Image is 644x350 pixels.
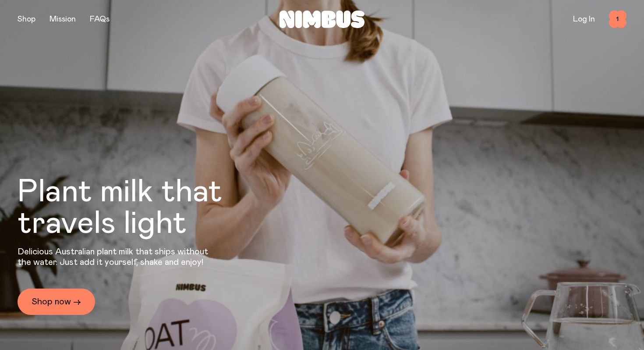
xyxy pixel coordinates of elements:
[573,15,595,23] a: Log In
[18,246,214,268] p: Delicious Australian plant milk that ships without the water. Just add it yourself, shake and enjoy!
[18,289,95,315] a: Shop now →
[18,176,270,239] h1: Plant milk that travels light
[50,15,76,23] a: Mission
[609,11,626,28] button: 1
[90,15,110,23] a: FAQs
